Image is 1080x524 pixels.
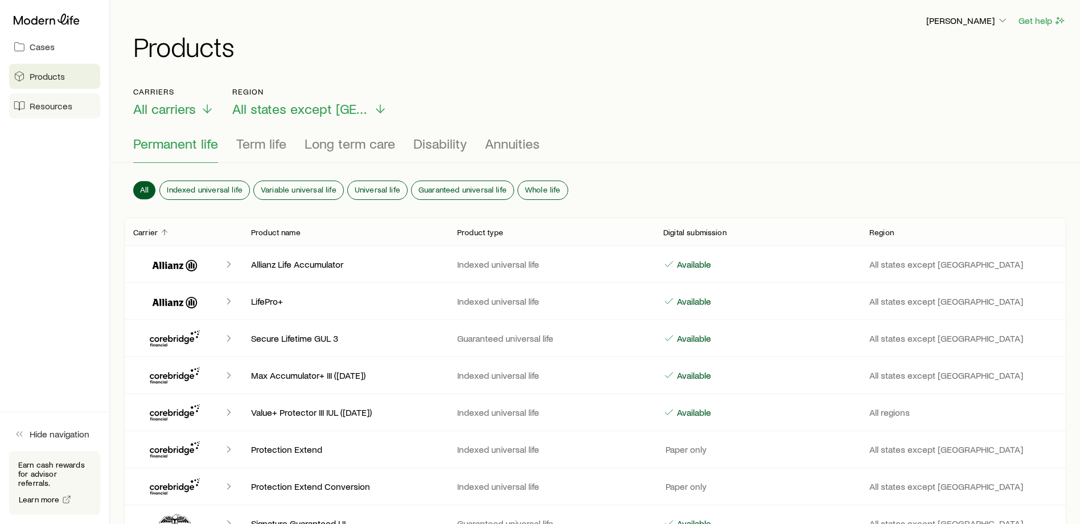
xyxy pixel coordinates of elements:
p: Secure Lifetime GUL 3 [251,333,439,344]
p: Allianz Life Accumulator [251,259,439,270]
button: Indexed universal life [160,181,249,199]
p: Protection Extend Conversion [251,481,439,492]
a: Resources [9,93,100,118]
a: Cases [9,34,100,59]
p: Region [869,228,894,237]
p: Max Accumulator+ III ([DATE]) [251,370,439,381]
p: Indexed universal life [457,296,645,307]
span: All carriers [133,101,196,117]
span: Hide navigation [30,428,89,440]
button: Whole life [518,181,568,199]
div: Earn cash rewards for advisor referrals.Learn more [9,451,100,515]
p: Paper only [663,481,707,492]
span: Variable universal life [261,185,336,194]
p: [PERSON_NAME] [926,15,1008,26]
p: All states except [GEOGRAPHIC_DATA] [869,370,1057,381]
span: Disability [413,136,467,152]
p: Paper only [663,444,707,455]
button: CarriersAll carriers [133,87,214,117]
p: Available [675,259,711,270]
p: Available [675,333,711,344]
p: Guaranteed universal life [457,333,645,344]
span: All [140,185,149,194]
p: Region [232,87,387,96]
p: All states except [GEOGRAPHIC_DATA] [869,296,1057,307]
p: Carrier [133,228,158,237]
p: Indexed universal life [457,444,645,455]
p: Carriers [133,87,214,96]
p: All states except [GEOGRAPHIC_DATA] [869,259,1057,270]
p: Value+ Protector III IUL ([DATE]) [251,407,439,418]
button: Guaranteed universal life [412,181,514,199]
button: All [133,181,155,199]
span: Guaranteed universal life [418,185,507,194]
span: Indexed universal life [167,185,243,194]
button: Universal life [348,181,407,199]
button: [PERSON_NAME] [926,14,1009,28]
p: Indexed universal life [457,370,645,381]
span: Whole life [525,185,561,194]
h1: Products [133,32,1066,60]
p: Product type [457,228,503,237]
p: Digital submission [663,228,726,237]
span: Long term care [305,136,395,152]
button: RegionAll states except [GEOGRAPHIC_DATA] [232,87,387,117]
p: All states except [GEOGRAPHIC_DATA] [869,444,1057,455]
div: Product types [133,136,1057,163]
p: Indexed universal life [457,407,645,418]
p: Earn cash rewards for advisor referrals. [18,460,91,488]
span: Resources [30,100,72,112]
span: All states except [GEOGRAPHIC_DATA] [232,101,369,117]
span: Cases [30,41,55,52]
p: All states except [GEOGRAPHIC_DATA] [869,481,1057,492]
a: Products [9,64,100,89]
p: Available [675,370,711,381]
button: Hide navigation [9,421,100,447]
p: Product name [251,228,301,237]
p: Indexed universal life [457,259,645,270]
p: All states except [GEOGRAPHIC_DATA] [869,333,1057,344]
p: Indexed universal life [457,481,645,492]
p: Available [675,296,711,307]
span: Term life [236,136,286,152]
p: LifePro+ [251,296,439,307]
button: Get help [1018,14,1066,27]
span: Learn more [19,496,60,503]
p: Available [675,407,711,418]
span: Permanent life [133,136,218,152]
span: Products [30,71,65,82]
span: Annuities [485,136,540,152]
p: Protection Extend [251,444,439,455]
button: Variable universal life [254,181,343,199]
p: All regions [869,407,1057,418]
span: Universal life [355,185,400,194]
